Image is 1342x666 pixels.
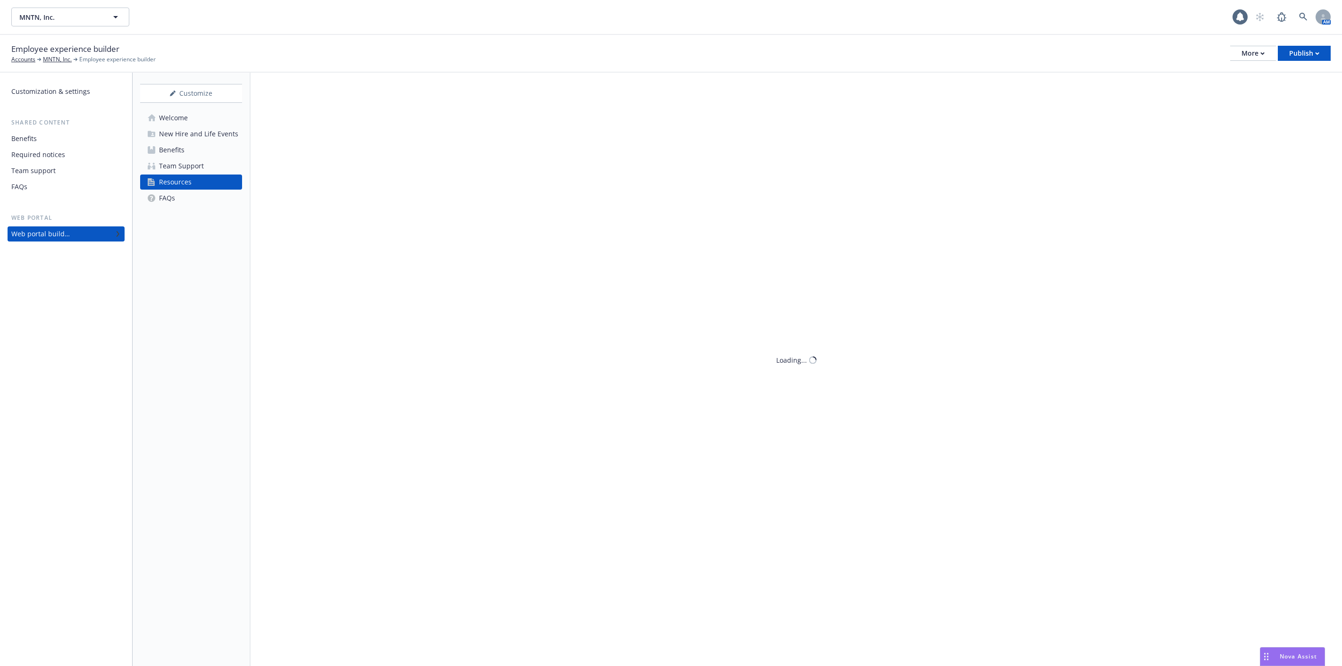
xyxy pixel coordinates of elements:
[1260,647,1325,666] button: Nova Assist
[1278,46,1331,61] button: Publish
[140,110,242,125] a: Welcome
[140,84,242,102] div: Customize
[8,226,125,241] a: Web portal builder
[1272,8,1291,26] a: Report a Bug
[776,355,807,365] div: Loading...
[11,131,37,146] div: Benefits
[11,55,35,64] a: Accounts
[43,55,72,64] a: MNTN, Inc.
[11,226,70,241] div: Web portal builder
[8,84,125,99] a: Customization & settings
[1260,648,1272,666] div: Drag to move
[140,84,242,103] button: Customize
[11,8,129,26] button: MNTN, Inc.
[8,163,125,178] a: Team support
[8,118,125,127] div: Shared content
[140,126,242,142] a: New Hire and Life Events
[159,175,192,190] div: Resources
[8,131,125,146] a: Benefits
[140,191,242,206] a: FAQs
[11,163,56,178] div: Team support
[140,175,242,190] a: Resources
[1230,46,1276,61] button: More
[159,191,175,206] div: FAQs
[11,43,119,55] span: Employee experience builder
[1294,8,1313,26] a: Search
[1250,8,1269,26] a: Start snowing
[11,179,27,194] div: FAQs
[8,213,125,223] div: Web portal
[1289,46,1319,60] div: Publish
[11,147,65,162] div: Required notices
[159,126,238,142] div: New Hire and Life Events
[8,179,125,194] a: FAQs
[8,147,125,162] a: Required notices
[1280,652,1317,660] span: Nova Assist
[140,142,242,158] a: Benefits
[159,158,204,174] div: Team Support
[1241,46,1265,60] div: More
[140,158,242,174] a: Team Support
[19,12,101,22] span: MNTN, Inc.
[159,110,188,125] div: Welcome
[11,84,90,99] div: Customization & settings
[159,142,185,158] div: Benefits
[79,55,156,64] span: Employee experience builder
